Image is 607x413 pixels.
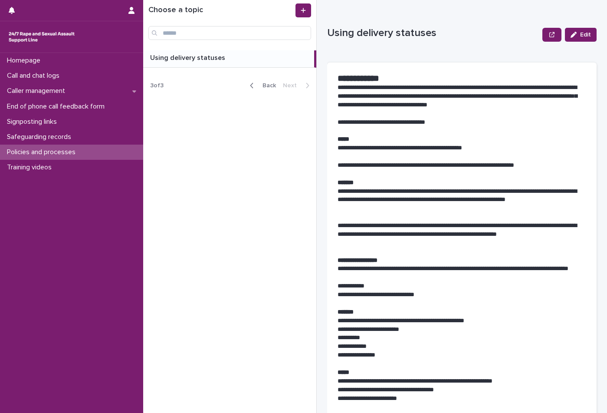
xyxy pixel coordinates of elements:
[150,52,227,62] p: Using delivery statuses
[3,133,78,141] p: Safeguarding records
[3,163,59,172] p: Training videos
[3,72,66,80] p: Call and chat logs
[3,56,47,65] p: Homepage
[243,82,279,89] button: Back
[143,75,171,96] p: 3 of 3
[3,148,82,156] p: Policies and processes
[148,6,294,15] h1: Choose a topic
[148,26,311,40] input: Search
[3,118,64,126] p: Signposting links
[7,28,76,46] img: rhQMoQhaT3yELyF149Cw
[279,82,316,89] button: Next
[283,83,302,89] span: Next
[257,83,276,89] span: Back
[327,27,539,40] p: Using delivery statuses
[580,32,591,38] span: Edit
[143,50,316,68] a: Using delivery statusesUsing delivery statuses
[565,28,597,42] button: Edit
[3,102,112,111] p: End of phone call feedback form
[3,87,72,95] p: Caller management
